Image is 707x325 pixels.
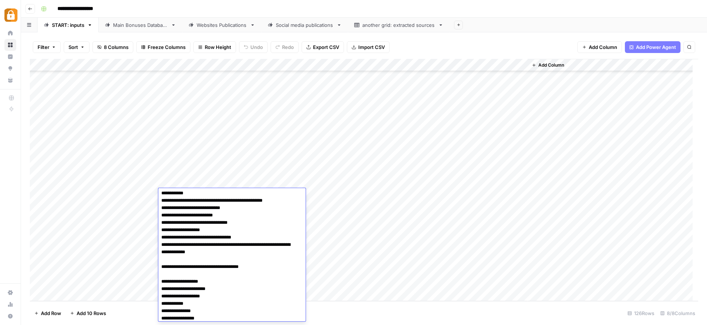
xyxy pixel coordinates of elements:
[77,310,106,317] span: Add 10 Rows
[239,41,268,53] button: Undo
[358,43,385,51] span: Import CSV
[4,287,16,298] a: Settings
[636,43,676,51] span: Add Power Agent
[538,62,564,68] span: Add Column
[276,21,334,29] div: Social media publications
[92,41,133,53] button: 8 Columns
[4,8,18,22] img: Adzz Logo
[4,27,16,39] a: Home
[113,21,168,29] div: Main Bonuses Database
[197,21,247,29] div: Websites Publications
[625,41,680,53] button: Add Power Agent
[4,298,16,310] a: Usage
[4,51,16,63] a: Insights
[64,41,89,53] button: Sort
[282,43,294,51] span: Redo
[66,307,110,319] button: Add 10 Rows
[348,18,450,32] a: another grid: extracted sources
[4,63,16,74] a: Opportunities
[347,41,390,53] button: Import CSV
[193,41,236,53] button: Row Height
[302,41,344,53] button: Export CSV
[148,43,186,51] span: Freeze Columns
[205,43,231,51] span: Row Height
[589,43,617,51] span: Add Column
[38,43,49,51] span: Filter
[136,41,190,53] button: Freeze Columns
[362,21,435,29] div: another grid: extracted sources
[30,307,66,319] button: Add Row
[41,310,61,317] span: Add Row
[4,39,16,51] a: Browse
[68,43,78,51] span: Sort
[261,18,348,32] a: Social media publications
[313,43,339,51] span: Export CSV
[182,18,261,32] a: Websites Publications
[104,43,129,51] span: 8 Columns
[99,18,182,32] a: Main Bonuses Database
[52,21,84,29] div: START: inputs
[4,6,16,24] button: Workspace: Adzz
[4,74,16,86] a: Your Data
[271,41,299,53] button: Redo
[33,41,61,53] button: Filter
[38,18,99,32] a: START: inputs
[577,41,622,53] button: Add Column
[657,307,698,319] div: 8/8 Columns
[529,60,567,70] button: Add Column
[250,43,263,51] span: Undo
[4,310,16,322] button: Help + Support
[625,307,657,319] div: 126 Rows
